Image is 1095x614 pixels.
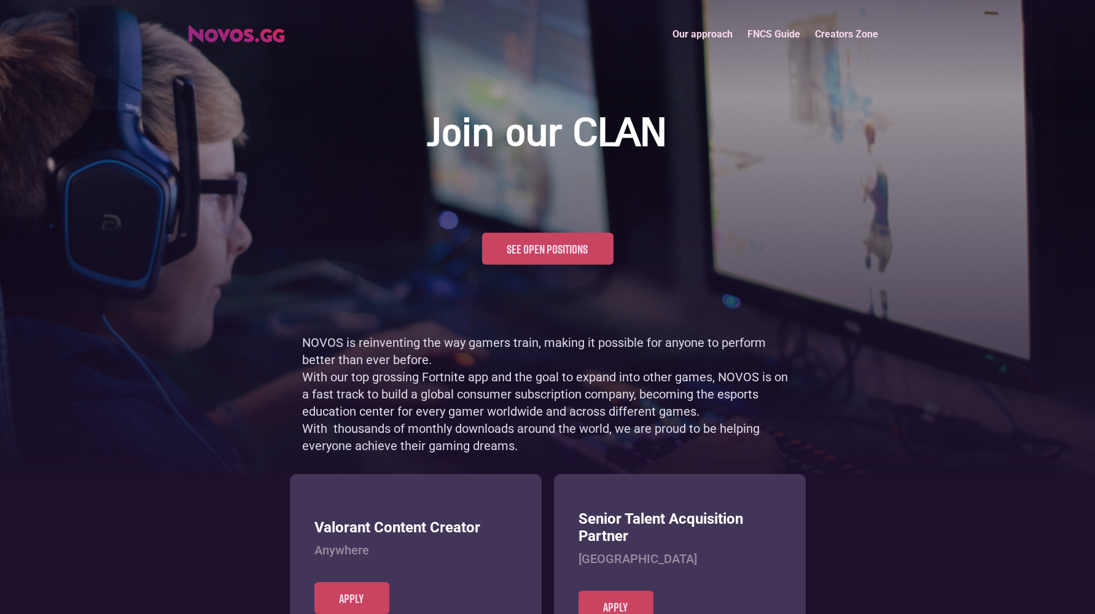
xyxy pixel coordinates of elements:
a: Creators Zone [808,21,886,47]
h1: Join our CLAN [429,111,667,159]
h3: Senior Talent Acquisition Partner [579,510,781,546]
h3: Valorant Content Creator [314,519,517,537]
h4: Anywhere [314,543,517,558]
h4: [GEOGRAPHIC_DATA] [579,551,781,566]
a: Apply [314,582,389,614]
a: Our approach [665,21,740,47]
a: See open positions [482,233,614,265]
a: Valorant Content CreatorAnywhere [314,519,517,582]
a: FNCS Guide [740,21,808,47]
a: Senior Talent Acquisition Partner[GEOGRAPHIC_DATA] [579,510,781,591]
p: NOVOS is reinventing the way gamers train, making it possible for anyone to perform better than e... [302,334,793,454]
